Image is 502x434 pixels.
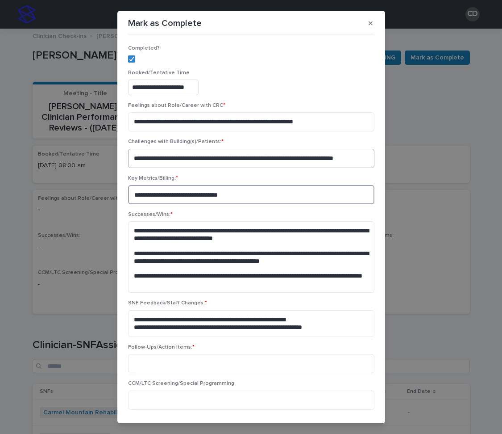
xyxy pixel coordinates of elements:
span: CCM/LTC Screening/Special Programming [128,381,234,386]
span: SNF Feedback/Staff Changes: [128,300,207,306]
span: Booked/Tentative Time [128,70,190,76]
span: Successes/Wins: [128,212,173,217]
span: Key Metrics/Billing: [128,176,178,181]
span: Challenges with Building(s)/Patients: [128,139,224,144]
p: Mark as Complete [128,18,202,29]
span: Follow-Ups/Action Items: [128,345,195,350]
span: Completed? [128,46,160,51]
span: Feelings about Role/Career with CRC [128,103,225,108]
